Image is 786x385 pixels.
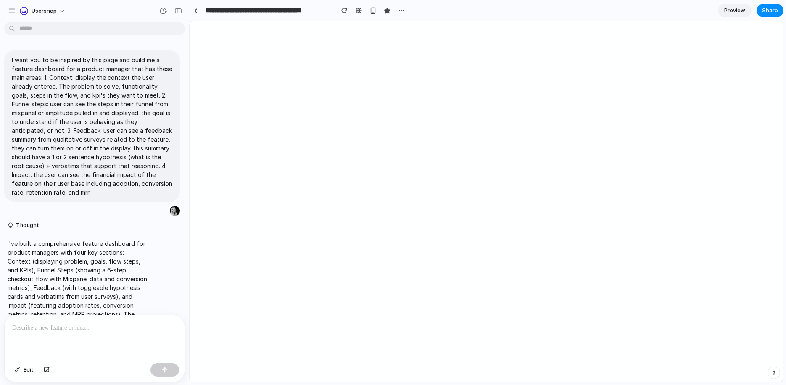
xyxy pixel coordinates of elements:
[16,4,70,18] button: Usersnap
[32,7,57,15] span: Usersnap
[8,239,148,354] p: I've built a comprehensive feature dashboard for product managers with four key sections: Context...
[718,4,752,17] a: Preview
[757,4,783,17] button: Share
[10,363,38,377] button: Edit
[724,6,745,15] span: Preview
[24,366,34,374] span: Edit
[762,6,778,15] span: Share
[12,55,172,197] p: I want you to be inspired by this page and build me a feature dashboard for a product manager tha...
